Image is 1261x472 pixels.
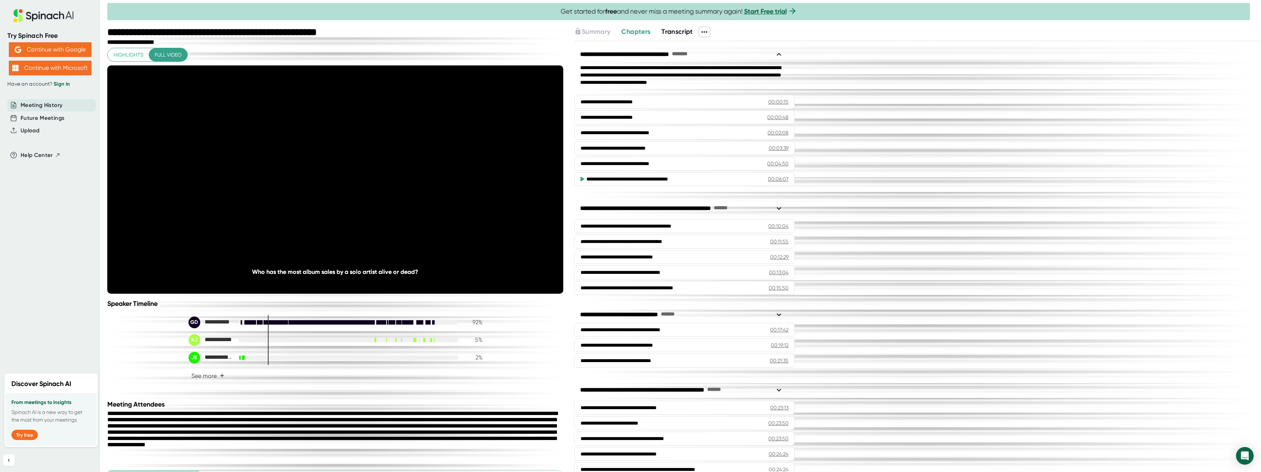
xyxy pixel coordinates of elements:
[771,342,788,349] div: 00:19:12
[54,81,70,87] a: Sign in
[1236,447,1254,465] div: Open Intercom Messenger
[21,151,61,160] button: Help Center
[464,336,482,343] div: 5 %
[464,354,482,361] div: 2 %
[605,7,617,15] b: free
[574,27,610,37] button: Summary
[3,454,15,466] button: Collapse sidebar
[149,48,187,62] button: Full video
[188,352,233,364] div: Jordan Engelking
[107,400,565,408] div: Meeting Attendees
[464,319,482,326] div: 92 %
[767,114,788,121] div: 00:00:48
[768,435,788,442] div: 00:23:50
[21,151,53,160] span: Help Center
[770,357,788,364] div: 00:21:35
[768,222,788,230] div: 00:10:04
[770,326,788,333] div: 00:17:42
[188,369,227,382] button: See more+
[769,450,788,458] div: 00:24:24
[769,144,788,152] div: 00:03:39
[11,408,91,424] p: Spinach AI is a new way to get the most from your meetings
[770,253,788,261] div: 00:12:29
[621,28,650,36] span: Chapters
[107,300,563,308] div: Speaker Timeline
[9,42,91,57] button: Continue with Google
[188,334,200,346] div: KJ
[770,404,788,411] div: 00:23:13
[220,373,224,379] span: +
[561,7,797,16] span: Get started for and never miss a meeting summary again!
[11,430,38,440] button: Try free
[15,46,21,53] img: Aehbyd4JwY73AAAAAElFTkSuQmCC
[9,61,91,75] button: Continue with Microsoft
[108,48,149,62] button: Highlights
[21,126,39,135] button: Upload
[7,32,93,40] div: Try Spinach Free
[744,7,787,15] a: Start Free trial
[188,317,233,328] div: Guay, Denis
[768,98,788,106] div: 00:00:15
[768,175,788,183] div: 00:06:07
[21,101,62,110] button: Meeting History
[769,269,788,276] div: 00:13:04
[769,284,788,292] div: 00:15:50
[7,81,93,87] div: Have an account?
[11,379,71,389] h2: Discover Spinach AI
[661,27,693,37] button: Transcript
[768,129,788,136] div: 00:02:08
[155,50,182,60] span: Full video
[153,268,518,275] div: Who has the most album sales by a solo artist alive or dead?
[188,334,233,346] div: Kadian Jones
[574,27,621,37] div: Upgrade to access
[114,50,143,60] span: Highlights
[621,27,650,37] button: Chapters
[188,352,200,364] div: JE
[582,28,610,36] span: Summary
[767,160,788,167] div: 00:04:50
[661,28,693,36] span: Transcript
[21,114,64,122] button: Future Meetings
[768,419,788,427] div: 00:23:50
[188,317,200,328] div: GD
[770,238,788,245] div: 00:11:55
[11,400,91,405] h3: From meetings to insights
